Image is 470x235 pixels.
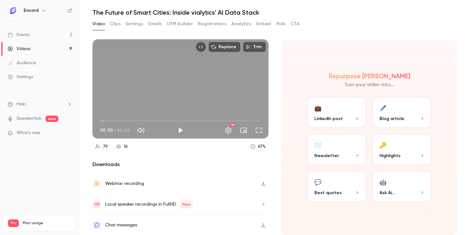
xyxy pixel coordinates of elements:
[92,142,111,151] a: 79
[114,127,116,133] span: /
[379,115,404,122] span: Blog article
[8,74,33,80] div: Settings
[379,189,395,196] span: Ask Ai...
[222,124,235,137] button: Settings
[8,60,36,66] div: Audience
[379,140,386,150] div: 🔑
[243,42,266,52] button: Trim
[314,177,321,187] div: 💬
[276,19,286,29] button: Polls
[8,32,30,38] div: Events
[196,42,206,52] button: Embed video
[329,72,410,80] h2: Repurpose [PERSON_NAME]
[372,96,432,128] button: 🖊️Blog article
[105,201,193,208] div: Local speaker recordings in FullHD
[148,19,162,29] button: Emails
[105,180,144,187] div: Webinar recording
[231,123,235,127] div: HD
[92,161,268,168] h2: Downloads
[314,103,321,113] div: 💼
[92,19,105,29] button: Video
[8,219,19,227] span: Pro
[372,133,432,165] button: 🔑Highlights
[113,142,131,151] a: 16
[24,7,39,14] h6: Encord
[92,9,457,16] h1: The Future of Smart Cities: Inside vialytics' AI Data Stack
[253,124,265,137] button: Full screen
[198,19,226,29] button: Registrations
[174,124,187,137] button: Play
[379,152,400,159] span: Highlights
[231,19,251,29] button: Analytics
[8,101,72,108] li: help-dropdown-opener
[124,143,128,150] div: 16
[209,42,240,52] button: Replace
[314,152,339,159] span: Newsletter
[180,201,193,208] span: New
[117,127,129,133] span: 46:28
[135,124,147,137] button: Mute
[307,171,367,202] button: 💬Best quotes
[100,127,129,133] div: 00:00
[258,143,266,150] div: 67 %
[314,189,341,196] span: Best quotes
[307,96,367,128] button: 💼LinkedIn post
[110,19,121,29] button: Clips
[167,19,193,29] button: UTM builder
[23,221,72,226] span: Plan usage
[314,115,343,122] span: LinkedIn post
[379,103,386,113] div: 🖊️
[64,130,72,136] iframe: Noticeable Trigger
[8,5,18,16] img: Encord
[247,142,268,151] a: 67%
[237,124,250,137] button: Turn on miniplayer
[126,19,143,29] button: Settings
[372,171,432,202] button: 🤖Ask Ai...
[46,116,58,122] span: new
[8,46,30,52] div: Videos
[100,127,113,133] span: 00:00
[256,19,271,29] button: Embed
[344,81,394,89] p: Turn your video into...
[17,130,40,136] span: What's new
[17,101,26,108] span: Help
[103,143,108,150] div: 79
[307,133,367,165] button: ✉️Newsletter
[17,115,42,122] a: SpeakerHub
[379,177,386,187] div: 🤖
[314,140,321,150] div: ✉️
[105,221,137,229] div: Chat messages
[291,19,299,29] button: CTA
